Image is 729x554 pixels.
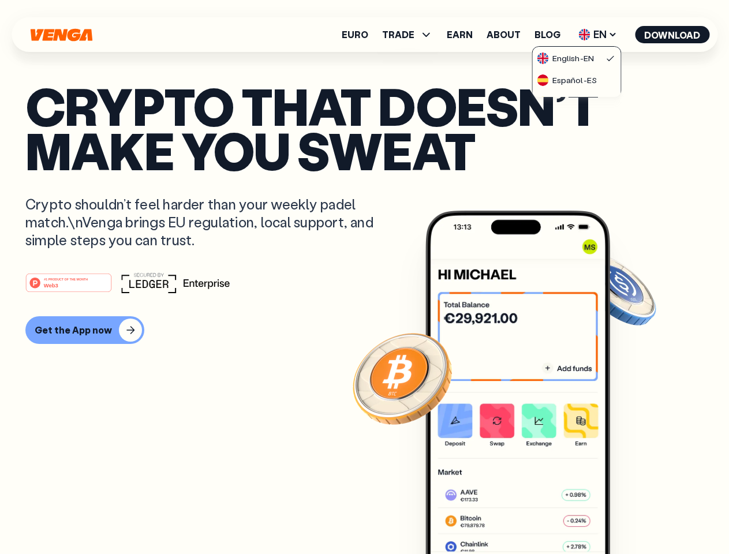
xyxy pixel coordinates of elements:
a: flag-esEspañol-ES [533,69,620,91]
tspan: #1 PRODUCT OF THE MONTH [44,277,88,280]
button: Get the App now [25,316,144,344]
img: flag-uk [537,53,549,64]
img: USDC coin [575,248,659,331]
img: flag-uk [578,29,590,40]
p: Crypto shouldn’t feel harder than your weekly padel match.\nVenga brings EU regulation, local sup... [25,195,390,249]
a: Earn [447,30,473,39]
div: English - EN [537,53,594,64]
div: Català - CAT [537,96,600,108]
div: Get the App now [35,324,112,336]
span: TRADE [382,30,414,39]
a: About [487,30,521,39]
p: Crypto that doesn’t make you sweat [25,84,704,172]
a: flag-ukEnglish-EN [533,47,620,69]
span: EN [574,25,621,44]
button: Download [635,26,709,43]
img: flag-es [537,74,549,86]
a: Get the App now [25,316,704,344]
tspan: Web3 [44,282,58,288]
a: flag-catCatalà-CAT [533,91,620,113]
span: TRADE [382,28,433,42]
div: Español - ES [537,74,597,86]
img: Bitcoin [350,326,454,430]
a: Blog [534,30,560,39]
a: #1 PRODUCT OF THE MONTHWeb3 [25,280,112,295]
svg: Home [29,28,94,42]
img: flag-cat [537,96,549,108]
a: Euro [342,30,368,39]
